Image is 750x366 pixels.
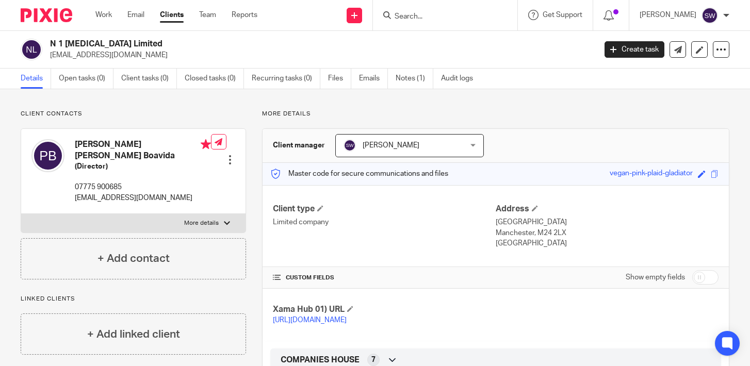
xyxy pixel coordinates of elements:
p: Client contacts [21,110,246,118]
p: [EMAIL_ADDRESS][DOMAIN_NAME] [75,193,211,203]
a: Reports [232,10,257,20]
a: Emails [359,69,388,89]
span: 7 [371,355,376,365]
span: COMPANIES HOUSE [281,355,360,365]
img: svg%3E [702,7,718,24]
h3: Client manager [273,140,325,151]
a: Files [328,69,351,89]
a: Work [95,10,112,20]
img: Pixie [21,8,72,22]
p: Manchester, M24 2LX [496,228,719,238]
span: Get Support [543,11,582,19]
a: Team [199,10,216,20]
h2: N 1 [MEDICAL_DATA] Limited [50,39,481,49]
a: Create task [605,41,664,58]
a: Email [127,10,144,20]
img: svg%3E [21,39,42,60]
p: 07775 900685 [75,182,211,192]
p: [GEOGRAPHIC_DATA] [496,238,719,248]
h5: (Director) [75,161,211,172]
p: [PERSON_NAME] [640,10,696,20]
h4: Xama Hub 01) URL [273,304,496,315]
p: [EMAIL_ADDRESS][DOMAIN_NAME] [50,50,589,60]
p: More details [184,219,219,227]
h4: CUSTOM FIELDS [273,274,496,282]
a: Open tasks (0) [59,69,113,89]
p: Limited company [273,217,496,227]
a: Details [21,69,51,89]
h4: + Add contact [97,251,170,267]
a: Client tasks (0) [121,69,177,89]
i: Primary [201,139,211,149]
p: [GEOGRAPHIC_DATA] [496,217,719,227]
a: Clients [160,10,184,20]
p: More details [262,110,729,118]
a: Recurring tasks (0) [252,69,320,89]
img: svg%3E [31,139,64,172]
img: svg%3E [344,139,356,152]
p: Linked clients [21,295,246,303]
span: [PERSON_NAME] [363,142,419,149]
label: Show empty fields [626,272,685,282]
h4: + Add linked client [87,326,180,342]
div: vegan-pink-plaid-gladiator [610,168,693,180]
a: Closed tasks (0) [185,69,244,89]
a: [URL][DOMAIN_NAME] [273,317,347,324]
p: Master code for secure communications and files [270,169,448,179]
input: Search [394,12,486,22]
a: Notes (1) [396,69,433,89]
h4: Address [496,204,719,214]
h4: [PERSON_NAME] [PERSON_NAME] Boavida [75,139,211,161]
a: Audit logs [441,69,481,89]
h4: Client type [273,204,496,214]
